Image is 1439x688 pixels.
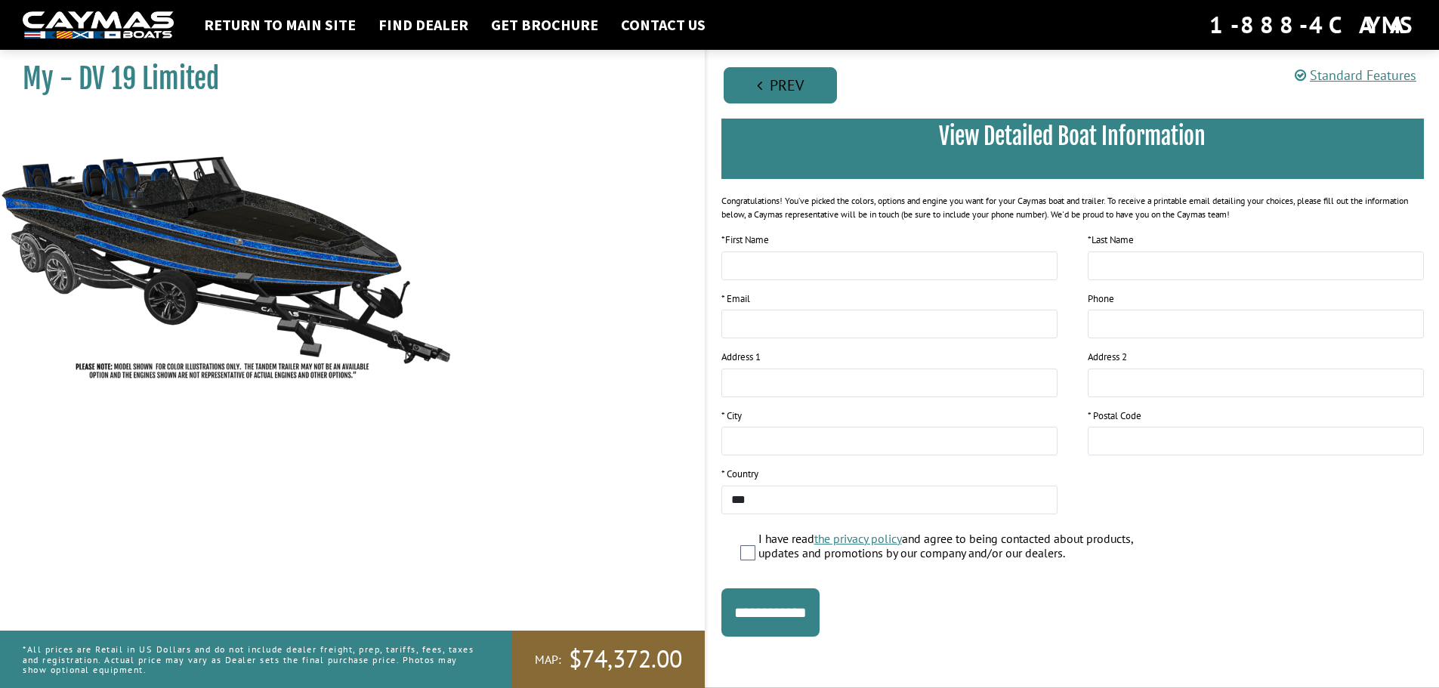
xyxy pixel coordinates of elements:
h1: My - DV 19 Limited [23,62,667,96]
label: * Email [721,292,750,307]
label: Phone [1088,292,1114,307]
span: $74,372.00 [569,643,682,675]
div: 1-888-4CAYMAS [1209,8,1416,42]
label: * Postal Code [1088,409,1141,424]
a: Get Brochure [483,15,606,35]
p: *All prices are Retail in US Dollars and do not include dealer freight, prep, tariffs, fees, taxe... [23,637,478,682]
a: Return to main site [196,15,363,35]
h3: View Detailed Boat Information [744,122,1402,150]
label: I have read and agree to being contacted about products, updates and promotions by our company an... [758,532,1169,564]
a: the privacy policy [814,531,902,546]
label: * City [721,409,742,424]
label: Address 1 [721,350,761,365]
span: MAP: [535,652,561,668]
a: MAP:$74,372.00 [512,631,705,688]
a: Find Dealer [371,15,476,35]
label: Address 2 [1088,350,1127,365]
div: Congratulations! You’ve picked the colors, options and engine you want for your Caymas boat and t... [721,194,1425,221]
label: Last Name [1088,233,1134,248]
a: Contact Us [613,15,713,35]
label: * Country [721,467,758,482]
label: First Name [721,233,769,248]
a: Prev [724,67,837,103]
a: Standard Features [1295,66,1416,84]
img: white-logo-c9c8dbefe5ff5ceceb0f0178aa75bf4bb51f6bca0971e226c86eb53dfe498488.png [23,11,174,39]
